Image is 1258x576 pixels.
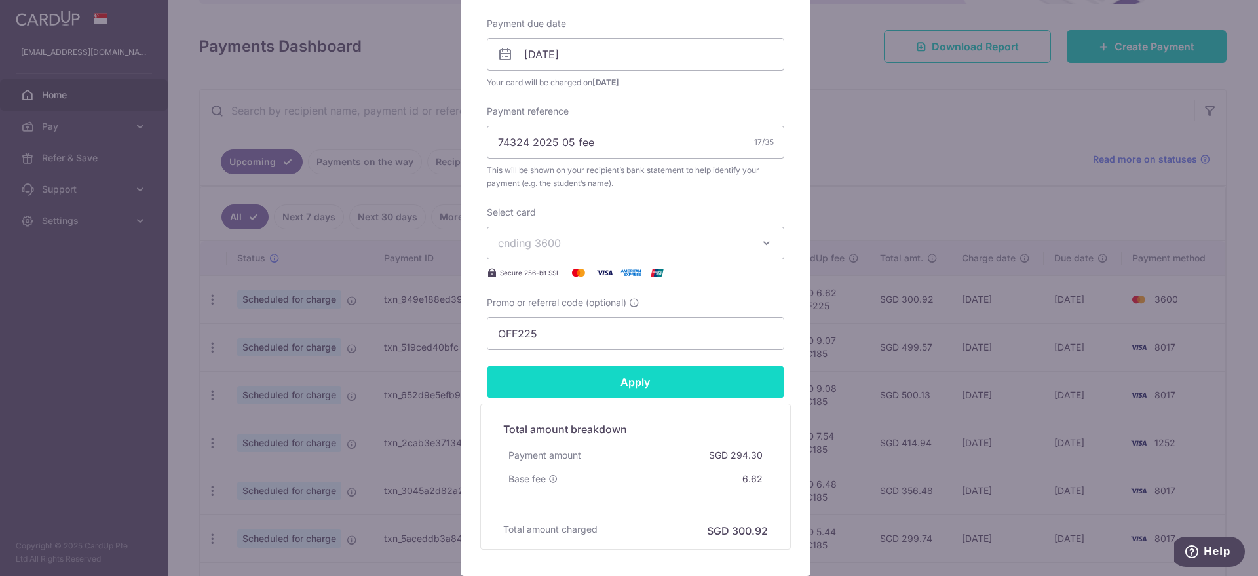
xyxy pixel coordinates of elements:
[487,17,566,30] label: Payment due date
[503,523,598,536] h6: Total amount charged
[592,265,618,280] img: Visa
[704,444,768,467] div: SGD 294.30
[500,267,560,278] span: Secure 256-bit SSL
[487,366,784,398] input: Apply
[737,467,768,491] div: 6.62
[503,421,768,437] h5: Total amount breakdown
[592,77,619,87] span: [DATE]
[508,472,546,486] span: Base fee
[487,296,626,309] span: Promo or referral code (optional)
[498,237,561,250] span: ending 3600
[754,136,774,149] div: 17/35
[565,265,592,280] img: Mastercard
[707,523,768,539] h6: SGD 300.92
[618,265,644,280] img: American Express
[487,38,784,71] input: DD / MM / YYYY
[487,76,784,89] span: Your card will be charged on
[503,444,586,467] div: Payment amount
[487,206,536,219] label: Select card
[487,164,784,190] span: This will be shown on your recipient’s bank statement to help identify your payment (e.g. the stu...
[487,105,569,118] label: Payment reference
[1174,537,1245,569] iframe: Opens a widget where you can find more information
[644,265,670,280] img: UnionPay
[487,227,784,259] button: ending 3600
